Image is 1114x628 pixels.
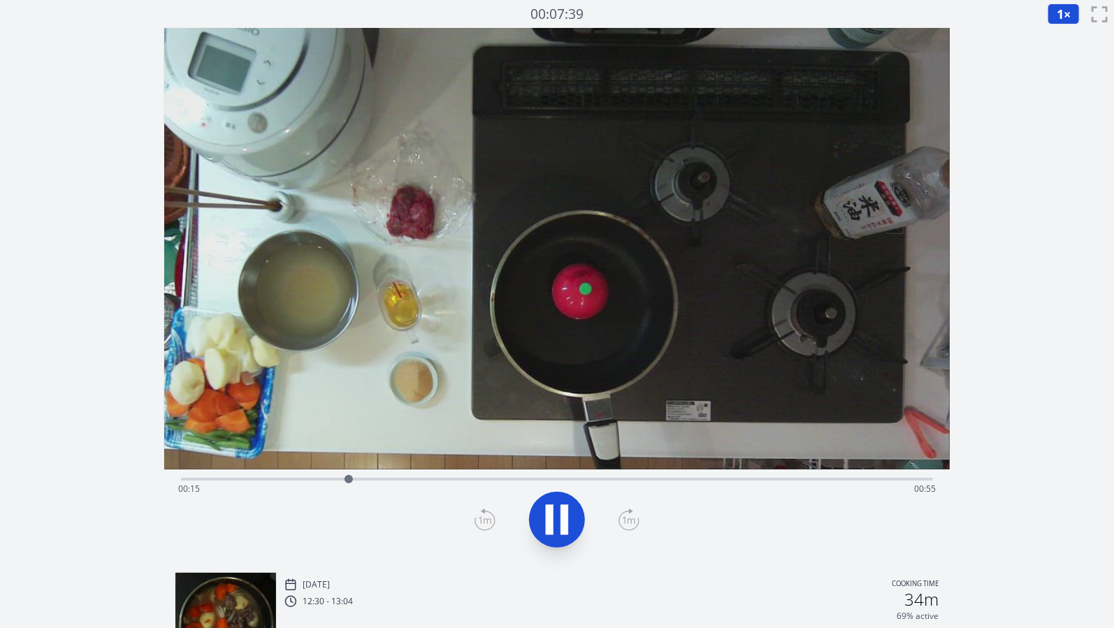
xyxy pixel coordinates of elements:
[1048,3,1080,24] button: 1×
[897,611,939,622] p: 69% active
[303,596,353,607] p: 12:30 - 13:04
[530,4,584,24] a: 00:07:39
[303,579,330,590] p: [DATE]
[178,483,200,495] span: 00:15
[892,578,939,591] p: Cooking time
[904,591,939,608] h2: 34m
[914,483,936,495] span: 00:55
[1057,6,1064,22] span: 1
